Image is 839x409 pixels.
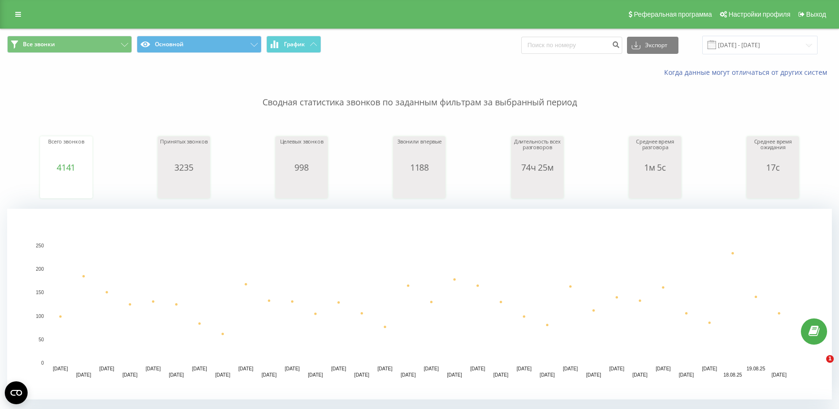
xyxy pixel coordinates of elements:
[278,163,325,172] div: 998
[723,372,742,378] text: 18.08.25
[395,139,443,163] div: Звонили впервые
[354,372,370,378] text: [DATE]
[395,163,443,172] div: 1188
[514,163,561,172] div: 74ч 25м
[137,36,262,53] button: Основной
[514,139,561,163] div: Длительность всех разговоров
[42,172,90,201] svg: A chart.
[470,366,485,371] text: [DATE]
[36,290,44,296] text: 150
[53,366,68,371] text: [DATE]
[401,372,416,378] text: [DATE]
[749,139,797,163] div: Среднее время ожидания
[7,36,132,53] button: Все звонки
[747,366,765,371] text: 19.08.25
[278,139,325,163] div: Целевых звонков
[215,372,231,378] text: [DATE]
[36,243,44,248] text: 250
[39,337,44,342] text: 50
[23,41,55,48] span: Все звонки
[122,372,138,378] text: [DATE]
[7,209,832,399] svg: A chart.
[192,366,207,371] text: [DATE]
[160,163,208,172] div: 3235
[262,372,277,378] text: [DATE]
[514,172,561,201] svg: A chart.
[99,366,114,371] text: [DATE]
[627,37,678,54] button: Экспорт
[516,366,532,371] text: [DATE]
[238,366,253,371] text: [DATE]
[664,68,832,77] a: Когда данные могут отличаться от других систем
[447,372,462,378] text: [DATE]
[749,172,797,201] svg: A chart.
[76,372,91,378] text: [DATE]
[169,372,184,378] text: [DATE]
[331,366,346,371] text: [DATE]
[728,10,790,18] span: Настройки профиля
[806,10,826,18] span: Выход
[285,366,300,371] text: [DATE]
[702,366,717,371] text: [DATE]
[586,372,601,378] text: [DATE]
[278,172,325,201] svg: A chart.
[826,355,834,363] span: 1
[563,366,578,371] text: [DATE]
[609,366,625,371] text: [DATE]
[771,372,787,378] text: [DATE]
[424,366,439,371] text: [DATE]
[284,41,305,48] span: График
[656,366,671,371] text: [DATE]
[634,10,712,18] span: Реферальная программа
[36,266,44,272] text: 200
[266,36,321,53] button: График
[631,139,679,163] div: Среднее время разговора
[494,372,509,378] text: [DATE]
[632,372,647,378] text: [DATE]
[679,372,694,378] text: [DATE]
[749,163,797,172] div: 17с
[631,163,679,172] div: 1м 5с
[146,366,161,371] text: [DATE]
[521,37,622,54] input: Поиск по номеру
[7,77,832,109] p: Сводная статистика звонков по заданным фильтрам за выбранный период
[540,372,555,378] text: [DATE]
[41,360,44,366] text: 0
[395,172,443,201] svg: A chart.
[160,139,208,163] div: Принятых звонков
[160,172,208,201] svg: A chart.
[807,355,829,378] iframe: Intercom live chat
[36,314,44,319] text: 100
[42,163,90,172] div: 4141
[308,372,323,378] text: [DATE]
[631,172,679,201] svg: A chart.
[377,366,393,371] text: [DATE]
[5,381,28,404] button: Open CMP widget
[42,139,90,163] div: Всего звонков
